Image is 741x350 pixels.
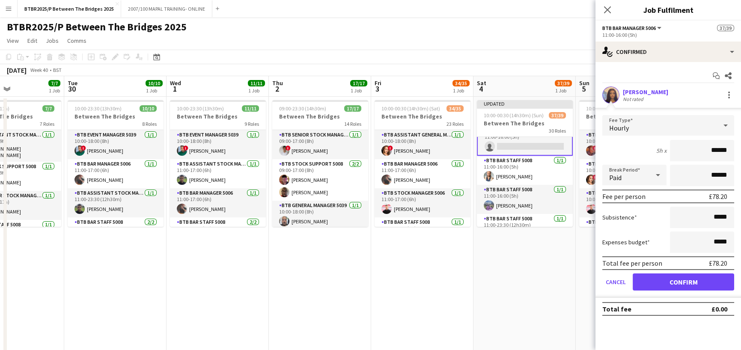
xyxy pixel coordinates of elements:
[633,273,734,291] button: Confirm
[595,4,741,15] h3: Job Fulfilment
[711,305,727,313] div: £0.00
[477,100,573,227] app-job-card: Updated10:00-00:30 (14h30m) (Sun)37/39Between The Bridges30 RolesBTB Bar Staff 50081/111:00-15:30...
[248,87,265,94] div: 1 Job
[68,159,164,188] app-card-role: BTB Bar Manager 50061/111:00-17:00 (6h)[PERSON_NAME]
[656,147,667,154] div: 5h x
[169,84,181,94] span: 1
[170,113,266,120] h3: Between The Bridges
[272,113,368,120] h3: Between The Bridges
[66,84,77,94] span: 30
[373,84,381,94] span: 3
[272,130,368,159] app-card-role: BTB Senior Stock Manager 50061/109:00-17:00 (8h)![PERSON_NAME]
[609,173,622,182] span: Paid
[183,145,188,151] span: !
[272,159,368,201] app-card-role: BTB Stock support 50082/209:00-17:00 (8h)[PERSON_NAME][PERSON_NAME]
[623,88,668,96] div: [PERSON_NAME]
[709,192,727,201] div: £78.20
[177,105,224,112] span: 10:00-23:30 (13h30m)
[279,105,326,112] span: 09:00-23:30 (14h30m)
[42,35,62,46] a: Jobs
[477,119,573,127] h3: Between The Bridges
[446,105,464,112] span: 34/35
[579,159,675,188] app-card-role: BTB Assistant General Manager 50061/110:00-18:00 (8h)![PERSON_NAME]
[170,159,266,188] app-card-role: BTB Assistant Stock Manager 50061/111:00-17:00 (6h)[PERSON_NAME]
[68,79,77,87] span: Tue
[709,259,727,267] div: £78.20
[272,201,368,230] app-card-role: BTB General Manager 50391/110:00-18:00 (8h)[PERSON_NAME]
[40,121,54,127] span: 7 Roles
[140,105,157,112] span: 10/10
[602,32,734,38] div: 11:00-16:00 (5h)
[7,37,19,44] span: View
[272,79,283,87] span: Thu
[121,0,212,17] button: 2007/100 MAPAL TRAINING- ONLINE
[446,121,464,127] span: 23 Roles
[68,113,164,120] h3: Between The Bridges
[452,80,470,86] span: 34/35
[375,79,381,87] span: Fri
[244,121,259,127] span: 9 Roles
[717,25,734,31] span: 37/39
[602,25,656,31] span: BTB Bar Manager 5006
[578,84,589,94] span: 5
[579,100,675,227] app-job-card: 10:00-23:30 (13h30m)13/13Between The Bridges9 RolesBTB Bar Manager 50061/110:00-17:00 (7h)![PERSO...
[18,0,121,17] button: BTBR2025/P Between The Bridges 2025
[453,87,469,94] div: 1 Job
[46,37,59,44] span: Jobs
[375,130,470,159] app-card-role: BTB Assistant General Manager 50061/110:00-18:00 (8h)![PERSON_NAME]
[67,37,86,44] span: Comms
[375,113,470,120] h3: Between The Bridges
[350,80,367,86] span: 17/17
[586,105,633,112] span: 10:00-23:30 (13h30m)
[74,105,122,112] span: 10:00-23:30 (13h30m)
[49,87,60,94] div: 1 Job
[68,130,164,159] app-card-role: BTB Event Manager 50391/110:00-18:00 (8h)![PERSON_NAME]
[609,124,629,132] span: Hourly
[579,113,675,120] h3: Between The Bridges
[477,185,573,214] app-card-role: BTB Bar Staff 50081/111:00-16:00 (5h)[PERSON_NAME]
[555,87,571,94] div: 1 Job
[3,35,22,46] a: View
[602,25,663,31] button: BTB Bar Manager 5006
[375,100,470,227] app-job-card: 10:00-00:30 (14h30m) (Sat)34/35Between The Bridges23 RolesBTB Assistant General Manager 50061/110...
[579,188,675,217] app-card-role: BTB Stock Manager 50061/110:00-23:30 (13h30m)[PERSON_NAME]
[28,67,50,73] span: Week 40
[170,79,181,87] span: Wed
[381,105,440,112] span: 10:00-00:30 (14h30m) (Sat)
[27,37,37,44] span: Edit
[592,175,598,180] span: !
[81,145,86,151] span: !
[142,121,157,127] span: 8 Roles
[271,84,283,94] span: 2
[579,79,589,87] span: Sun
[351,87,367,94] div: 1 Job
[53,67,62,73] div: BST
[375,217,470,246] app-card-role: BTB Bar Staff 50081/111:30-16:30 (5h)
[602,214,637,221] label: Subsistence
[64,35,90,46] a: Comms
[375,159,470,188] app-card-role: BTB Bar Manager 50061/111:00-17:00 (6h)[PERSON_NAME]
[602,192,646,201] div: Fee per person
[170,130,266,159] app-card-role: BTB Event Manager 50391/110:00-18:00 (8h)![PERSON_NAME]
[477,100,573,107] div: Updated
[68,100,164,227] app-job-card: 10:00-23:30 (13h30m)10/10Between The Bridges8 RolesBTB Event Manager 50391/110:00-18:00 (8h)![PER...
[477,125,573,156] app-card-role: BTB Bar Manager 50060/111:00-16:00 (5h)
[68,217,164,259] app-card-role: BTB Bar Staff 50082/211:30-17:30 (6h)
[344,121,361,127] span: 14 Roles
[579,217,675,284] app-card-role: BTB Bar Staff 50084/410:30-17:30 (7h)
[272,100,368,227] app-job-card: 09:00-23:30 (14h30m)17/17Between The Bridges14 RolesBTB Senior Stock Manager 50061/109:00-17:00 (...
[170,100,266,227] app-job-card: 10:00-23:30 (13h30m)11/11Between The Bridges9 RolesBTB Event Manager 50391/110:00-18:00 (8h)![PER...
[477,214,573,243] app-card-role: BTB Bar Staff 50081/111:00-23:30 (12h30m)
[476,84,486,94] span: 4
[592,145,598,151] span: !
[146,80,163,86] span: 10/10
[602,238,650,246] label: Expenses budget
[579,130,675,159] app-card-role: BTB Bar Manager 50061/110:00-17:00 (7h)![PERSON_NAME]
[549,128,566,134] span: 30 Roles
